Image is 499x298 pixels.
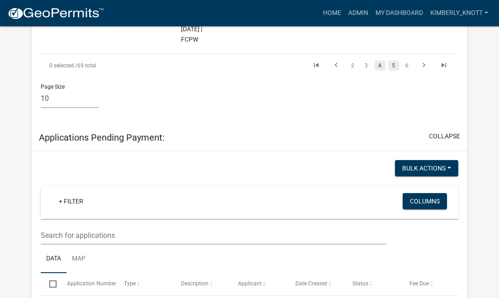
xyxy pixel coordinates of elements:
a: go to last page [435,61,452,71]
input: Search for applications [41,226,386,245]
a: Map [67,245,91,274]
a: Data [41,245,67,274]
li: page 6 [400,58,414,73]
a: 3 [361,61,372,71]
a: go to first page [308,61,325,71]
datatable-header-cell: Description [172,273,229,295]
a: Home [319,5,345,22]
span: Status [352,280,368,287]
datatable-header-cell: Select [41,273,58,295]
a: 5 [388,61,399,71]
datatable-header-cell: Status [344,273,401,295]
a: 2 [347,61,358,71]
datatable-header-cell: Date Created [286,273,343,295]
button: Columns [403,193,447,209]
a: 4 [375,61,385,71]
a: go to previous page [328,61,345,71]
span: Description [181,280,209,287]
button: Bulk Actions [395,160,458,176]
span: Application Number [67,280,116,287]
datatable-header-cell: Application Number [58,273,115,295]
a: 6 [402,61,413,71]
li: page 3 [360,58,373,73]
h5: Applications Pending Payment: [39,132,165,143]
a: go to next page [415,61,432,71]
a: kimberly_knott [427,5,492,22]
a: Admin [345,5,372,22]
li: page 5 [387,58,400,73]
span: Date Created [295,280,327,287]
li: page 2 [346,58,360,73]
div: 69 total [41,54,204,77]
datatable-header-cell: Type [115,273,172,295]
span: Fee Due [409,280,429,287]
span: Applicant [238,280,261,287]
li: page 4 [373,58,387,73]
span: 0 selected / [49,62,77,69]
span: Type [124,280,136,287]
datatable-header-cell: Fee Due [401,273,458,295]
a: + Filter [52,193,90,209]
button: collapse [429,132,460,141]
a: My Dashboard [372,5,427,22]
datatable-header-cell: Applicant [229,273,286,295]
